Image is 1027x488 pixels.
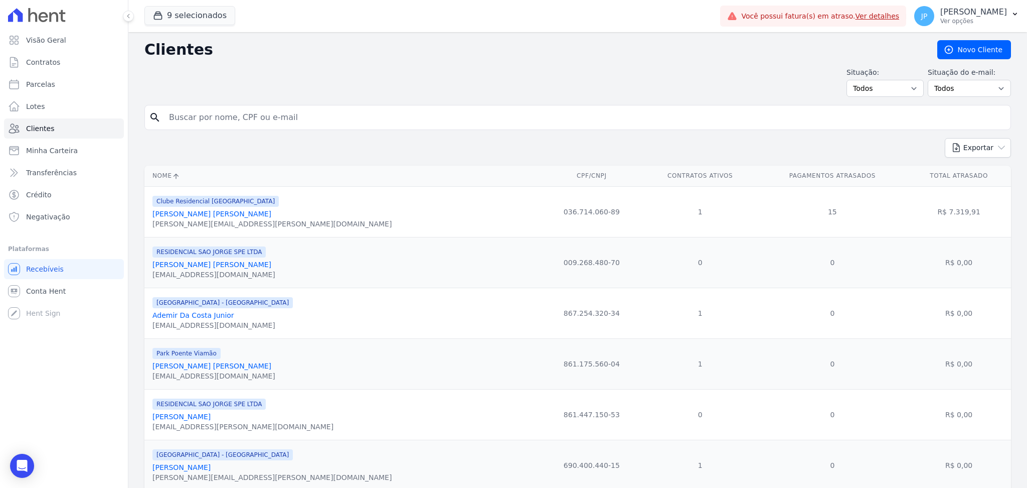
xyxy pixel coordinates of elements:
[642,166,758,186] th: Contratos Ativos
[907,288,1011,338] td: R$ 0,00
[152,311,234,319] a: Ademir Da Costa Junior
[855,12,900,20] a: Ver detalhes
[152,422,333,432] div: [EMAIL_ADDRESS][PERSON_NAME][DOMAIN_NAME]
[4,118,124,139] a: Clientes
[26,190,52,200] span: Crédito
[541,389,642,440] td: 861.447.150-53
[26,35,66,45] span: Visão Geral
[846,67,924,78] label: Situação:
[4,96,124,116] a: Lotes
[642,186,758,237] td: 1
[152,270,275,280] div: [EMAIL_ADDRESS][DOMAIN_NAME]
[541,338,642,389] td: 861.175.560-04
[26,264,64,274] span: Recebíveis
[940,7,1007,17] p: [PERSON_NAME]
[26,57,60,67] span: Contratos
[152,348,221,359] span: Park Poente Viamão
[907,166,1011,186] th: Total Atrasado
[10,454,34,478] div: Open Intercom Messenger
[152,362,271,370] a: [PERSON_NAME] [PERSON_NAME]
[758,186,907,237] td: 15
[152,219,392,229] div: [PERSON_NAME][EMAIL_ADDRESS][PERSON_NAME][DOMAIN_NAME]
[758,389,907,440] td: 0
[4,207,124,227] a: Negativação
[144,6,235,25] button: 9 selecionados
[26,146,78,156] span: Minha Carteira
[26,286,66,296] span: Conta Hent
[541,288,642,338] td: 867.254.320-34
[758,166,907,186] th: Pagamentos Atrasados
[4,259,124,279] a: Recebíveis
[907,338,1011,389] td: R$ 0,00
[642,338,758,389] td: 1
[26,101,45,111] span: Lotes
[907,389,1011,440] td: R$ 0,00
[928,67,1011,78] label: Situação do e-mail:
[152,261,271,269] a: [PERSON_NAME] [PERSON_NAME]
[541,186,642,237] td: 036.714.060-89
[642,237,758,288] td: 0
[4,281,124,301] a: Conta Hent
[152,463,211,471] a: [PERSON_NAME]
[741,11,899,22] span: Você possui fatura(s) em atraso.
[4,163,124,183] a: Transferências
[26,212,70,222] span: Negativação
[163,107,1006,128] input: Buscar por nome, CPF ou e-mail
[541,166,642,186] th: CPF/CNPJ
[907,237,1011,288] td: R$ 0,00
[940,17,1007,25] p: Ver opções
[4,141,124,161] a: Minha Carteira
[152,196,279,207] span: Clube Residencial [GEOGRAPHIC_DATA]
[4,74,124,94] a: Parcelas
[26,79,55,89] span: Parcelas
[152,247,266,258] span: RESIDENCIAL SAO JORGE SPE LTDA
[758,288,907,338] td: 0
[937,40,1011,59] a: Novo Cliente
[758,237,907,288] td: 0
[152,399,266,410] span: RESIDENCIAL SAO JORGE SPE LTDA
[8,243,120,255] div: Plataformas
[152,210,271,218] a: [PERSON_NAME] [PERSON_NAME]
[144,166,541,186] th: Nome
[152,297,293,308] span: [GEOGRAPHIC_DATA] - [GEOGRAPHIC_DATA]
[906,2,1027,30] button: JP [PERSON_NAME] Ver opções
[945,138,1011,158] button: Exportar
[26,124,54,134] span: Clientes
[758,338,907,389] td: 0
[642,288,758,338] td: 1
[152,320,293,330] div: [EMAIL_ADDRESS][DOMAIN_NAME]
[4,185,124,205] a: Crédito
[152,449,293,460] span: [GEOGRAPHIC_DATA] - [GEOGRAPHIC_DATA]
[144,41,921,59] h2: Clientes
[152,413,211,421] a: [PERSON_NAME]
[26,168,77,178] span: Transferências
[907,186,1011,237] td: R$ 7.319,91
[149,111,161,124] i: search
[152,371,275,381] div: [EMAIL_ADDRESS][DOMAIN_NAME]
[4,52,124,72] a: Contratos
[4,30,124,50] a: Visão Geral
[152,472,392,482] div: [PERSON_NAME][EMAIL_ADDRESS][PERSON_NAME][DOMAIN_NAME]
[541,237,642,288] td: 009.268.480-70
[642,389,758,440] td: 0
[921,13,928,20] span: JP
